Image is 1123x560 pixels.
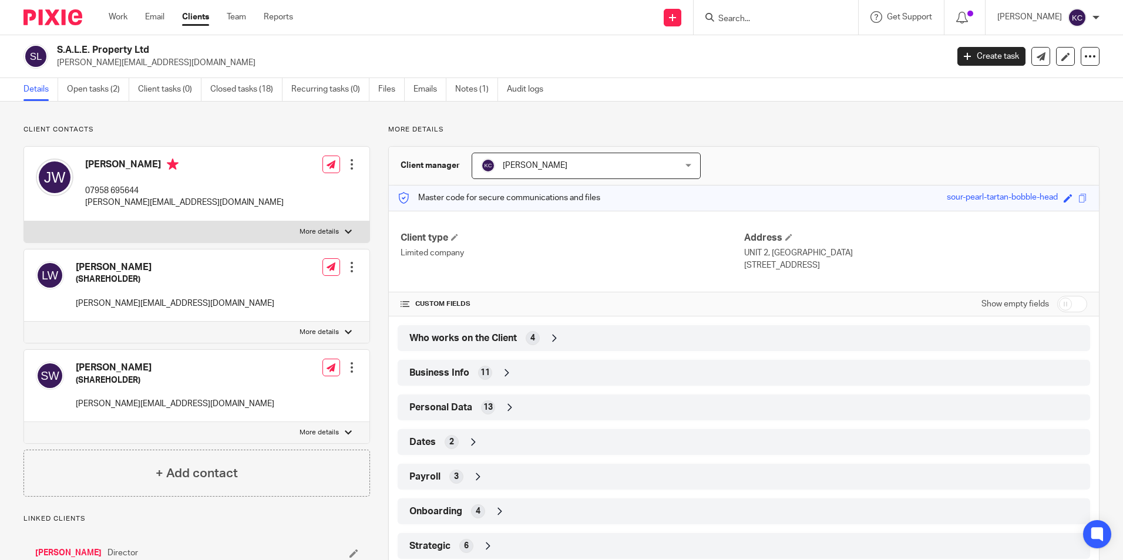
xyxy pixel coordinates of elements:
span: Director [107,547,138,559]
p: More details [300,227,339,237]
h4: [PERSON_NAME] [76,261,274,274]
span: 4 [530,332,535,344]
p: 07958 695644 [85,185,284,197]
a: Audit logs [507,78,552,101]
h2: S.A.L.E. Property Ltd [57,44,763,56]
span: 6 [464,540,469,552]
a: Emails [413,78,446,101]
p: [PERSON_NAME][EMAIL_ADDRESS][DOMAIN_NAME] [76,398,274,410]
p: [STREET_ADDRESS] [744,259,1087,271]
h4: CUSTOM FIELDS [401,299,744,309]
span: Onboarding [409,505,462,518]
p: More details [300,428,339,437]
p: Client contacts [23,125,370,134]
a: Closed tasks (18) [210,78,283,101]
a: Files [378,78,405,101]
span: Personal Data [409,402,472,414]
span: Dates [409,436,436,448]
span: Strategic [409,540,450,552]
h4: Client type [401,232,744,244]
label: Show empty fields [981,298,1049,310]
img: svg%3E [36,362,64,390]
a: Client tasks (0) [138,78,201,101]
p: UNIT 2, [GEOGRAPHIC_DATA] [744,247,1087,259]
span: 13 [483,402,493,413]
span: 11 [480,367,490,379]
p: [PERSON_NAME][EMAIL_ADDRESS][DOMAIN_NAME] [76,298,274,309]
h4: Address [744,232,1087,244]
h4: + Add contact [156,464,238,483]
span: 3 [454,471,459,483]
h5: (SHAREHOLDER) [76,274,274,285]
h4: [PERSON_NAME] [85,158,284,173]
p: Limited company [401,247,744,259]
span: Payroll [409,471,441,483]
a: [PERSON_NAME] [35,547,102,559]
img: svg%3E [36,158,73,196]
img: svg%3E [36,261,64,289]
img: svg%3E [23,44,48,69]
a: Recurring tasks (0) [291,78,369,101]
i: Primary [167,158,179,170]
span: 4 [476,505,480,517]
a: Details [23,78,58,101]
input: Search [717,14,823,25]
a: Reports [264,11,293,23]
p: More details [388,125,1100,134]
a: Work [109,11,127,23]
h3: Client manager [401,160,460,171]
p: [PERSON_NAME][EMAIL_ADDRESS][DOMAIN_NAME] [85,197,284,208]
h4: [PERSON_NAME] [76,362,274,374]
p: Linked clients [23,514,370,524]
a: Clients [182,11,209,23]
span: Business Info [409,367,469,379]
a: Create task [957,47,1026,66]
div: sour-pearl-tartan-bobble-head [947,191,1058,205]
img: Pixie [23,9,82,25]
p: More details [300,328,339,337]
a: Email [145,11,164,23]
p: Master code for secure communications and files [398,192,600,204]
a: Team [227,11,246,23]
span: Who works on the Client [409,332,517,345]
img: svg%3E [481,158,495,173]
h5: (SHAREHOLDER) [76,375,274,386]
p: [PERSON_NAME][EMAIL_ADDRESS][DOMAIN_NAME] [57,57,940,69]
span: [PERSON_NAME] [503,161,567,170]
a: Open tasks (2) [67,78,129,101]
span: 2 [449,436,454,448]
span: Get Support [887,13,932,21]
a: Notes (1) [455,78,498,101]
img: svg%3E [1068,8,1087,27]
p: [PERSON_NAME] [997,11,1062,23]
